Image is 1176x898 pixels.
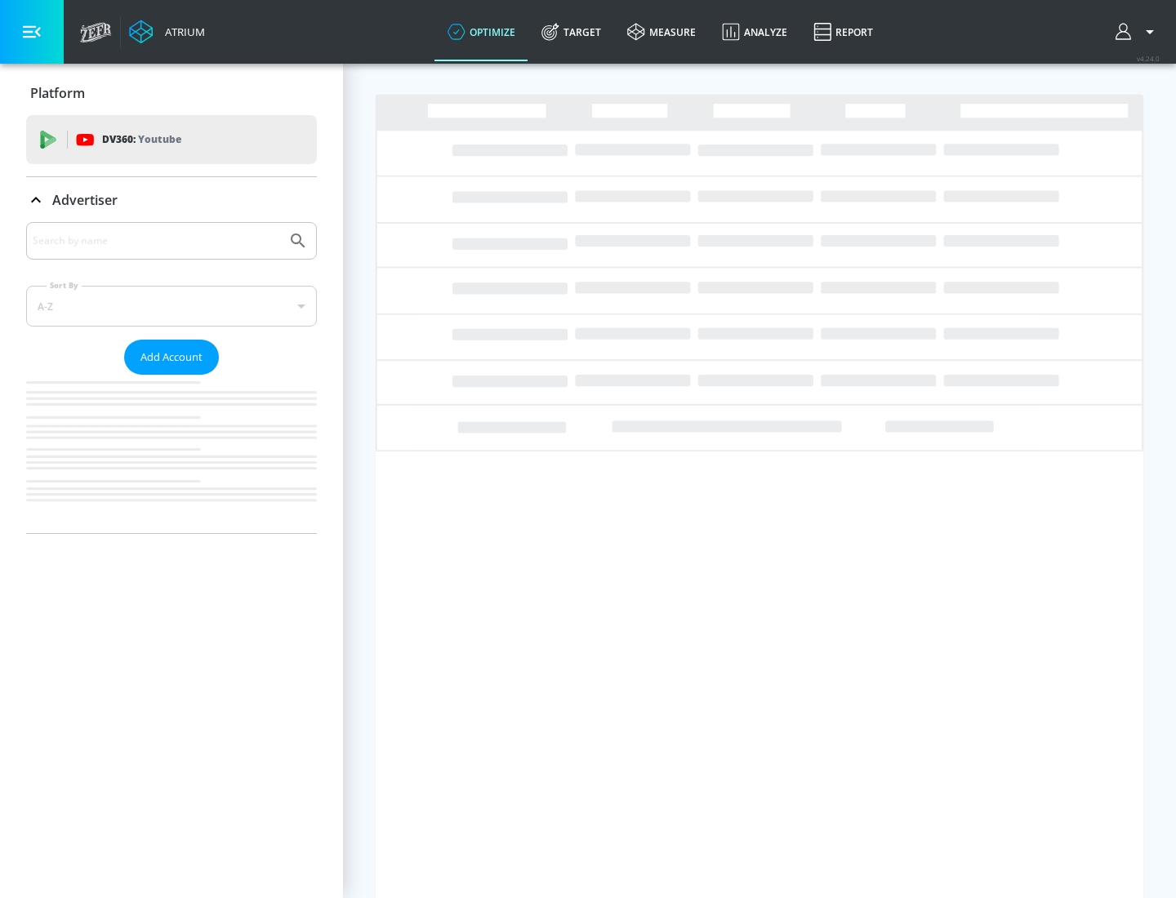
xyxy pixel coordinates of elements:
a: Report [800,2,886,61]
span: Add Account [140,348,203,367]
button: Add Account [124,340,219,375]
p: DV360: [102,131,181,149]
span: v 4.24.0 [1137,54,1160,63]
div: Atrium [158,24,205,39]
div: A-Z [26,286,317,327]
div: Advertiser [26,177,317,223]
div: DV360: Youtube [26,115,317,164]
a: Target [528,2,614,61]
a: optimize [434,2,528,61]
a: Atrium [129,20,205,44]
p: Youtube [138,131,181,148]
nav: list of Advertiser [26,375,317,533]
label: Sort By [47,280,82,291]
div: Advertiser [26,222,317,533]
p: Platform [30,84,85,102]
p: Advertiser [52,191,118,209]
div: Platform [26,70,317,116]
input: Search by name [33,230,280,251]
a: Analyze [709,2,800,61]
a: measure [614,2,709,61]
